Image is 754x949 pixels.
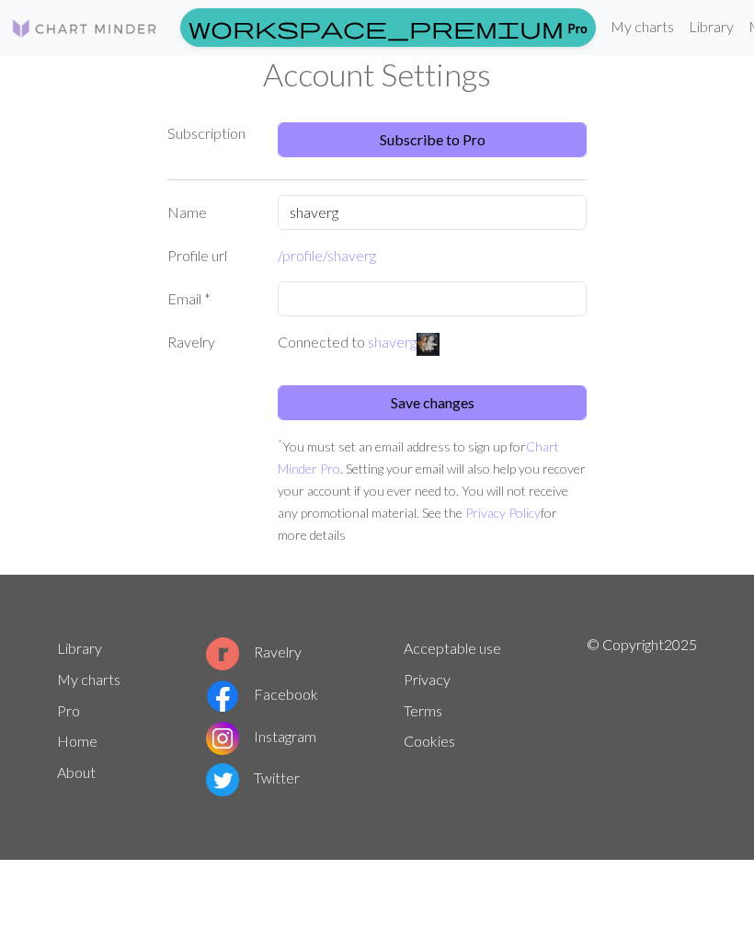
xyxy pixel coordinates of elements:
[57,763,96,781] a: About
[278,246,376,264] a: /profile/shaverg
[206,643,302,660] a: Ravelry
[188,15,564,40] span: workspace_premium
[404,732,455,749] a: Cookies
[57,732,97,749] a: Home
[681,8,741,45] a: Library
[156,195,267,230] label: Name
[206,763,239,796] img: Twitter logo
[57,639,102,657] a: Library
[46,55,708,93] h1: Account Settings
[167,122,246,144] label: Subscription
[156,281,267,316] label: Email *
[417,333,440,356] img: Your profile from Ravelry
[587,634,697,801] p: © Copyright 2025
[603,8,681,45] a: My charts
[156,331,267,371] div: Ravelry
[206,637,239,670] img: Ravelry logo
[206,685,318,703] a: Facebook
[206,769,300,786] a: Twitter
[206,680,239,713] img: Facebook logo
[404,639,501,657] a: Acceptable use
[368,333,440,350] a: shaverg
[404,702,442,719] a: Terms
[57,702,80,719] a: Pro
[465,505,541,520] a: Privacy Policy
[11,17,158,40] img: Logo
[278,331,587,356] p: Connected to
[206,722,239,755] img: Instagram logo
[180,8,596,47] a: Pro
[404,670,451,688] a: Privacy
[278,385,587,420] button: Save changes
[278,439,586,543] small: You must set an email address to sign up for . Setting your email will also help you recover your...
[278,439,559,476] a: Chart Minder Pro
[278,122,587,157] a: Subscribe to Pro
[156,245,267,267] div: Profile url
[206,727,316,745] a: Instagram
[57,670,120,688] a: My charts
